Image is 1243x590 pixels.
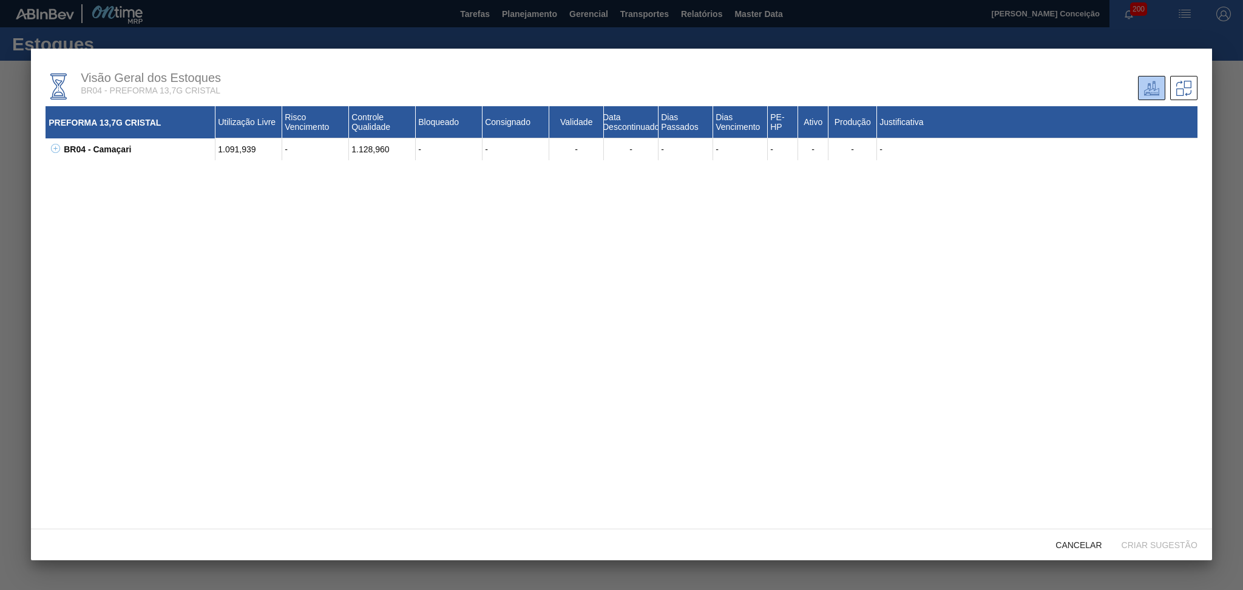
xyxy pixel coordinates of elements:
[1170,76,1197,100] div: Sugestões de Trasferência
[1046,540,1111,550] span: Cancelar
[483,138,549,160] div: -
[1046,534,1111,555] button: Cancelar
[828,138,877,160] div: -
[46,106,215,138] div: PREFORMA 13,7G CRISTAL
[828,106,877,138] div: Produção
[215,106,282,138] div: Utilização Livre
[1112,540,1207,550] span: Criar sugestão
[349,138,416,160] div: 1.128,960
[215,138,282,160] div: 1.091,939
[549,138,604,160] div: -
[416,106,483,138] div: Bloqueado
[61,138,215,160] div: BR04 - Camaçari
[604,106,659,138] div: Data Descontinuado
[81,86,220,95] span: BR04 - PREFORMA 13,7G CRISTAL
[549,106,604,138] div: Validade
[483,106,549,138] div: Consignado
[713,106,768,138] div: Dias Vencimento
[659,138,713,160] div: -
[659,106,713,138] div: Dias Passados
[877,106,1197,138] div: Justificativa
[81,71,221,84] span: Visão Geral dos Estoques
[713,138,768,160] div: -
[349,106,416,138] div: Controle Qualidade
[768,138,798,160] div: -
[1112,534,1207,555] button: Criar sugestão
[877,138,1197,160] div: -
[1138,76,1165,100] div: Unidade Atual/ Unidades
[416,138,483,160] div: -
[768,106,798,138] div: PE-HP
[604,138,659,160] div: -
[282,138,349,160] div: -
[798,106,828,138] div: Ativo
[798,138,828,160] div: -
[282,106,349,138] div: Risco Vencimento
